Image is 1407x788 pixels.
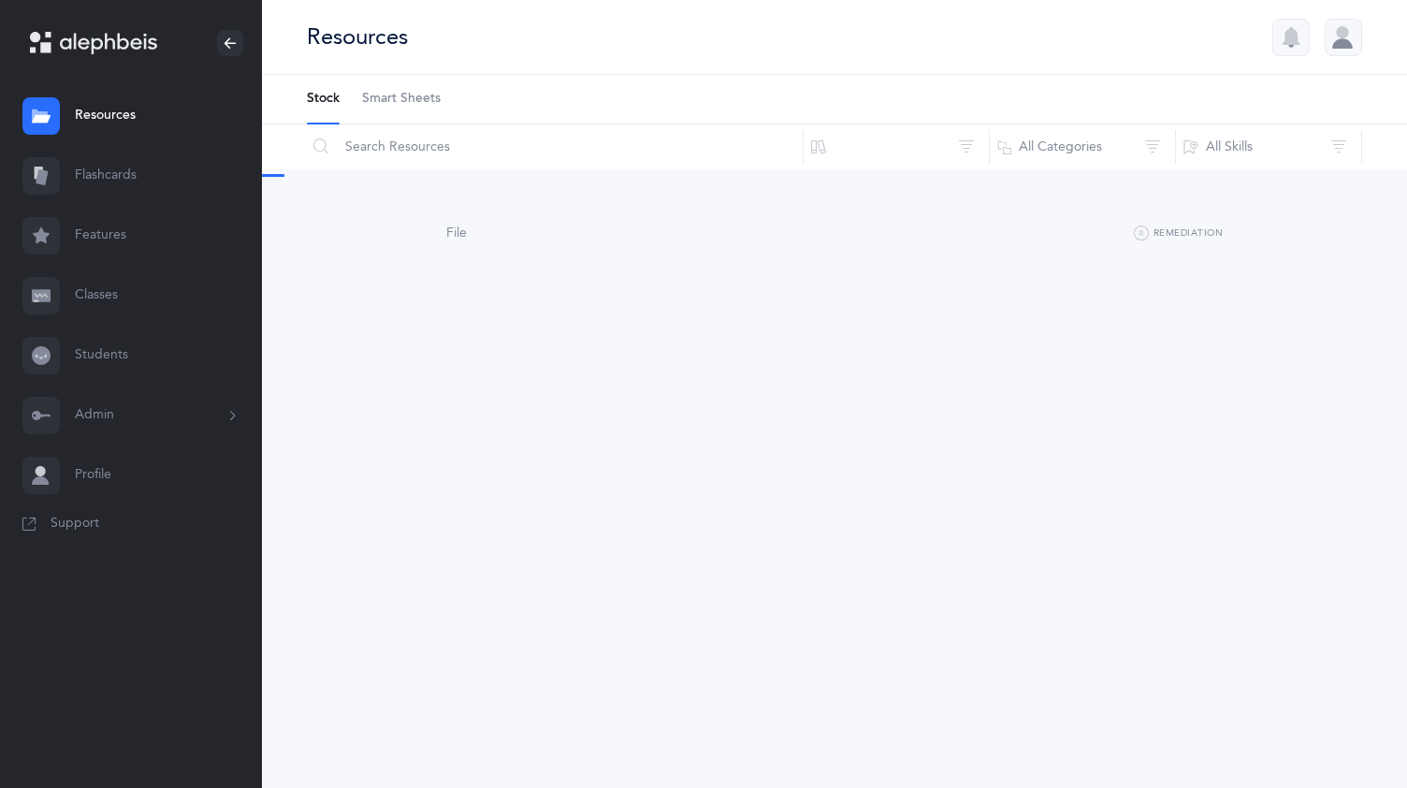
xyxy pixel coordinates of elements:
[446,226,467,241] span: File
[1134,223,1223,245] button: Remediation
[306,124,804,169] input: Search Resources
[1175,124,1362,169] button: All Skills
[362,90,441,109] span: Smart Sheets
[989,124,1176,169] button: All Categories
[307,22,408,52] div: Resources
[51,515,99,533] span: Support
